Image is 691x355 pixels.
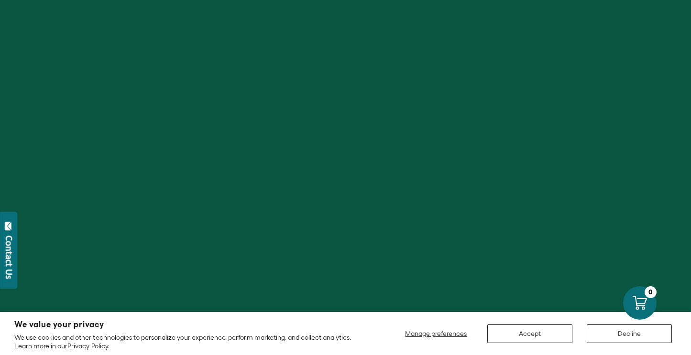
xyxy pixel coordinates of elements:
h2: We value your privacy [14,321,366,329]
button: Manage preferences [399,324,473,343]
div: Contact Us [4,236,14,279]
button: Decline [587,324,672,343]
button: Accept [487,324,572,343]
div: 0 [645,286,657,298]
a: Privacy Policy. [67,342,109,350]
p: We use cookies and other technologies to personalize your experience, perform marketing, and coll... [14,333,366,350]
span: Manage preferences [405,330,467,337]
